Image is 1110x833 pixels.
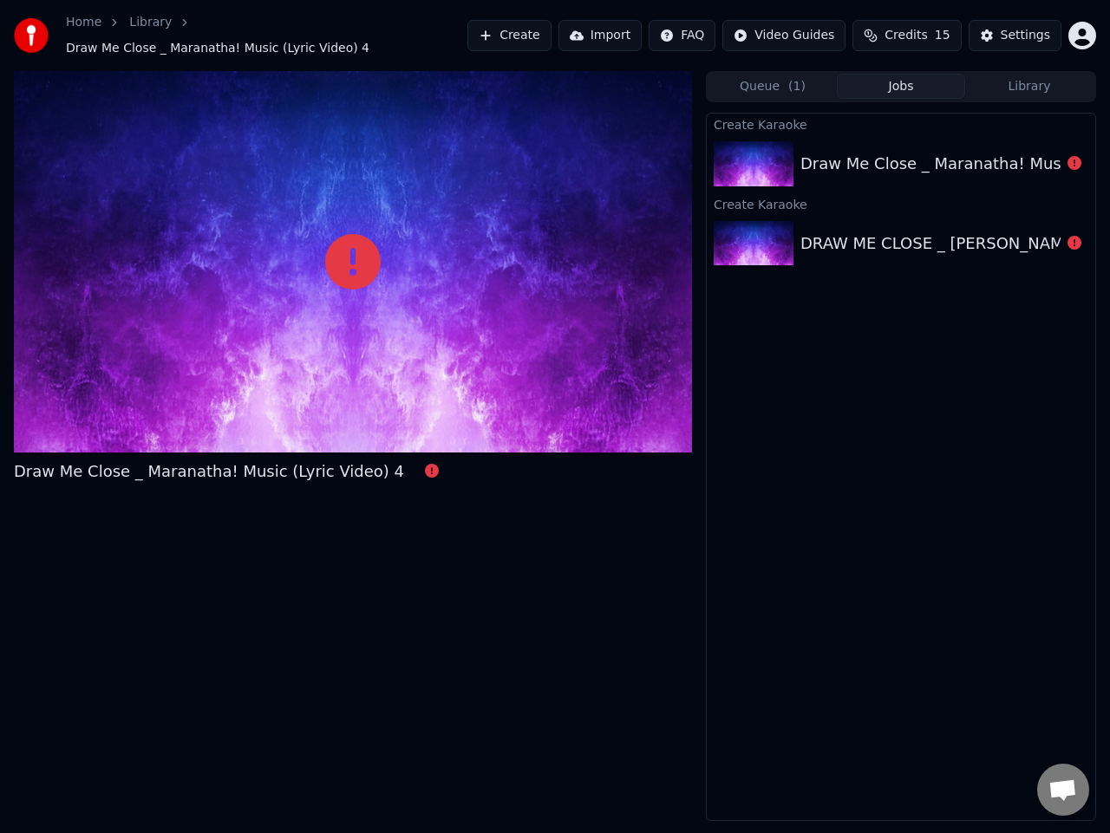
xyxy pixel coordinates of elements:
[837,74,965,99] button: Jobs
[885,27,927,44] span: Credits
[14,459,404,484] div: Draw Me Close _ Maranatha! Music (Lyric Video) 4
[1001,27,1050,44] div: Settings
[467,20,552,51] button: Create
[708,74,837,99] button: Queue
[1037,764,1089,816] div: Open chat
[558,20,642,51] button: Import
[707,114,1095,134] div: Create Karaoke
[788,78,806,95] span: ( 1 )
[852,20,961,51] button: Credits15
[66,14,467,57] nav: breadcrumb
[707,193,1095,214] div: Create Karaoke
[66,40,369,57] span: Draw Me Close _ Maranatha! Music (Lyric Video) 4
[935,27,950,44] span: 15
[129,14,172,31] a: Library
[649,20,715,51] button: FAQ
[14,18,49,53] img: youka
[969,20,1061,51] button: Settings
[965,74,1094,99] button: Library
[722,20,846,51] button: Video Guides
[66,14,101,31] a: Home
